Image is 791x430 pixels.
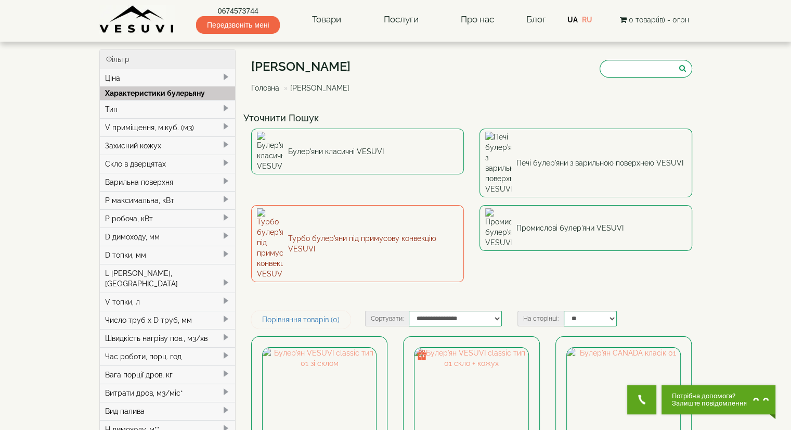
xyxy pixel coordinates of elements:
button: Chat button [662,385,775,414]
div: Тип [100,100,236,118]
div: Характеристики булерьяну [100,86,236,100]
button: 0 товар(ів) - 0грн [616,14,692,26]
img: gift [417,350,427,360]
span: 0 товар(ів) - 0грн [628,16,689,24]
a: RU [582,16,592,24]
a: UA [567,16,578,24]
div: Скло в дверцятах [100,155,236,173]
div: D топки, мм [100,246,236,264]
div: Захисний кожух [100,136,236,155]
h1: [PERSON_NAME] [251,60,357,73]
a: Турбо булер'яни під примусову конвекцію VESUVI Турбо булер'яни під примусову конвекцію VESUVI [251,205,464,282]
a: Булер'яни класичні VESUVI Булер'яни класичні VESUVI [251,129,464,174]
label: На сторінці: [517,311,564,326]
a: Печі булер'яни з варильною поверхнею VESUVI Печі булер'яни з варильною поверхнею VESUVI [479,129,692,197]
img: Печі булер'яни з варильною поверхнею VESUVI [485,132,511,194]
span: Передзвоніть мені [196,16,280,34]
div: P максимальна, кВт [100,191,236,209]
div: Варильна поверхня [100,173,236,191]
a: Блог [526,14,546,24]
a: Про нас [450,8,504,32]
img: Завод VESUVI [99,5,175,34]
h4: Уточнити Пошук [243,113,700,123]
div: Вага порції дров, кг [100,365,236,384]
div: D димоходу, мм [100,227,236,246]
span: Залиште повідомлення [672,400,747,407]
div: Фільтр [100,50,236,69]
img: Турбо булер'яни під примусову конвекцію VESUVI [257,208,283,279]
a: Промислові булер'яни VESUVI Промислові булер'яни VESUVI [479,205,692,251]
a: Головна [251,84,279,92]
a: Порівняння товарів (0) [251,311,351,328]
div: Час роботи, порц. год [100,347,236,365]
div: Вид палива [100,402,236,420]
a: Послуги [373,8,429,32]
div: Витрати дров, м3/міс* [100,384,236,402]
a: Товари [302,8,352,32]
div: Швидкість нагріву пов., м3/хв [100,329,236,347]
img: Промислові булер'яни VESUVI [485,208,511,248]
div: P робоча, кВт [100,209,236,227]
div: Ціна [100,69,236,87]
div: V приміщення, м.куб. (м3) [100,118,236,136]
div: L [PERSON_NAME], [GEOGRAPHIC_DATA] [100,264,236,293]
li: [PERSON_NAME] [281,83,349,93]
button: Get Call button [627,385,656,414]
div: Число труб x D труб, мм [100,311,236,329]
label: Сортувати: [365,311,409,326]
img: Булер'яни класичні VESUVI [257,132,283,171]
span: Потрібна допомога? [672,393,747,400]
a: 0674573744 [196,6,280,16]
div: V топки, л [100,293,236,311]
